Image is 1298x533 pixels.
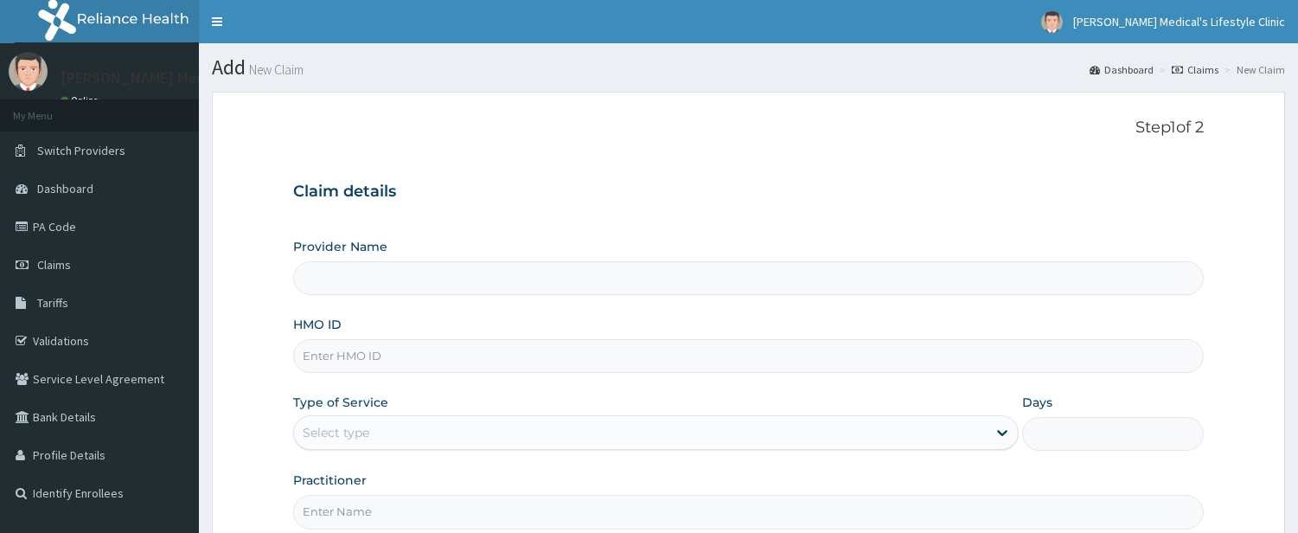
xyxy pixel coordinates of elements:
[293,472,367,489] label: Practitioner
[1090,62,1154,77] a: Dashboard
[246,63,304,76] small: New Claim
[1172,62,1218,77] a: Claims
[293,316,342,333] label: HMO ID
[61,94,102,106] a: Online
[1073,14,1285,29] span: [PERSON_NAME] Medical's Lifestyle Clinic
[293,183,1204,202] h3: Claim details
[293,238,387,255] label: Provider Name
[61,70,343,86] p: [PERSON_NAME] Medical's Lifestyle Clinic
[37,257,71,273] span: Claims
[37,181,93,196] span: Dashboard
[1220,62,1285,77] li: New Claim
[37,295,68,311] span: Tariffs
[1022,394,1052,411] label: Days
[293,339,1204,373] input: Enter HMO ID
[293,119,1204,138] p: Step 1 of 2
[212,56,1285,79] h1: Add
[303,424,369,441] div: Select type
[293,495,1204,529] input: Enter Name
[1041,11,1063,33] img: User Image
[9,52,48,91] img: User Image
[293,394,388,411] label: Type of Service
[37,143,125,158] span: Switch Providers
